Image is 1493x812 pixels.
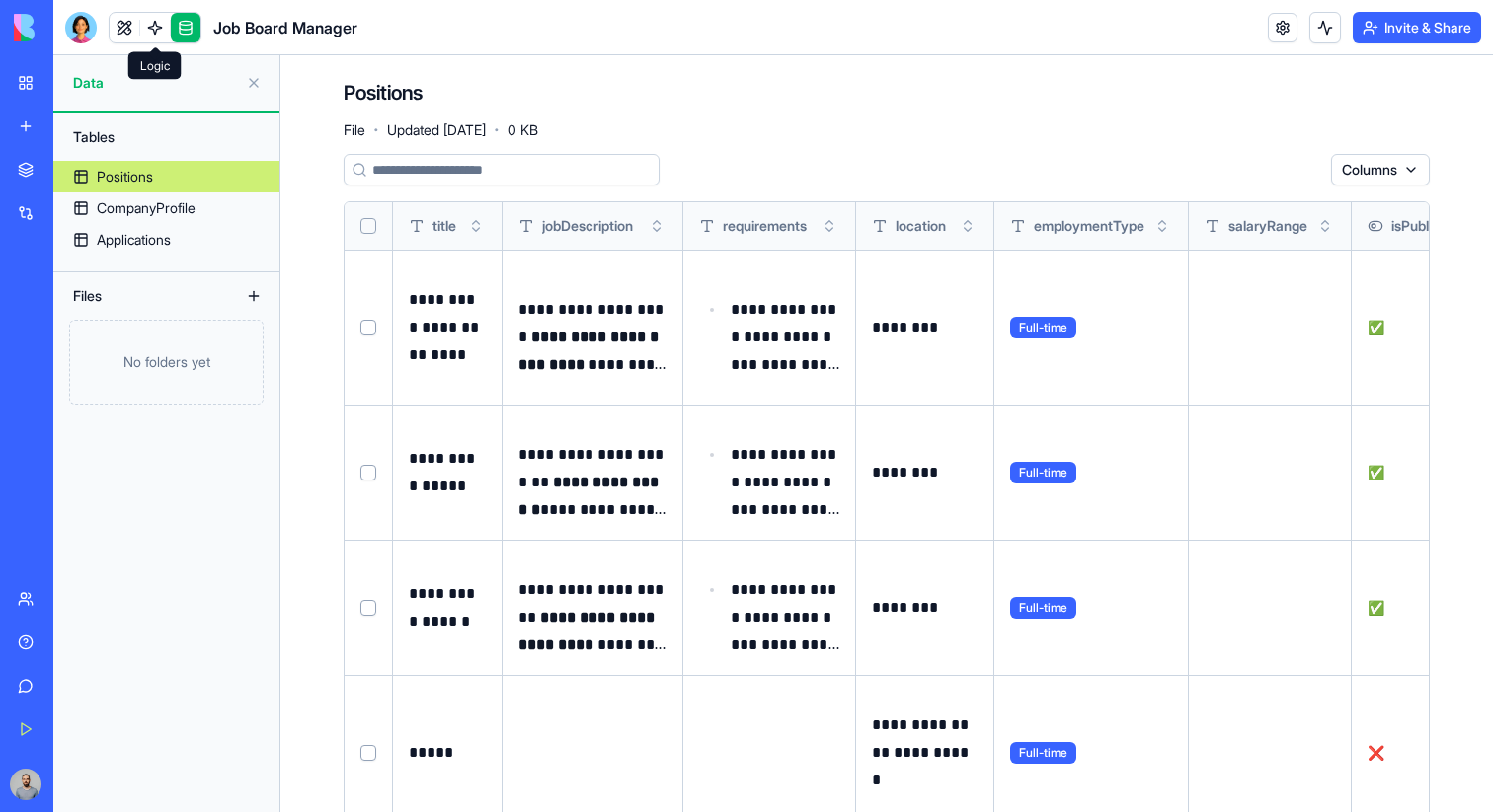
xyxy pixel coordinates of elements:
[542,216,633,236] span: jobDescription
[723,216,807,236] span: requirements
[1368,319,1384,335] span: ✅
[1152,216,1172,236] button: Toggle sort
[508,120,538,140] span: 0 KB
[820,216,839,236] button: Toggle sort
[1353,12,1481,43] button: Invite & Share
[1010,742,1076,764] span: Full-time
[213,16,357,39] span: Job Board Manager
[1368,599,1384,616] span: ✅
[1331,154,1430,185] button: Columns
[1034,216,1144,236] span: employmentType
[1010,317,1076,338] span: Full-time
[73,73,238,93] span: Data
[128,52,182,80] div: Logic
[1010,462,1076,483] span: Full-time
[10,769,41,800] img: image_123650291_bsq8ao.jpg
[97,198,196,218] div: CompanyProfile
[360,465,376,480] button: Select row
[1368,744,1384,761] span: ❌
[1010,597,1076,619] span: Full-time
[1368,464,1384,480] span: ✅
[1315,216,1335,236] button: Toggle sort
[69,320,264,405] div: No folders yet
[360,600,376,616] button: Select row
[360,745,376,761] button: Select row
[466,216,486,236] button: Toggle sort
[63,121,270,153] div: Tables
[63,280,221,312] div: Files
[360,218,376,234] button: Select all
[647,216,667,236] button: Toggle sort
[53,192,279,224] a: CompanyProfile
[14,14,136,41] img: logo
[387,120,486,140] span: Updated [DATE]
[53,224,279,256] a: Applications
[494,114,500,146] span: ·
[896,216,946,236] span: location
[432,216,456,236] span: title
[360,320,376,335] button: Select row
[53,161,279,192] a: Positions
[344,120,365,140] span: File
[958,216,978,236] button: Toggle sort
[97,167,153,186] div: Positions
[97,230,171,250] div: Applications
[1228,216,1307,236] span: salaryRange
[1391,216,1462,236] span: isPublished
[53,320,279,405] a: No folders yet
[344,79,423,107] h4: Positions
[373,114,379,146] span: ·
